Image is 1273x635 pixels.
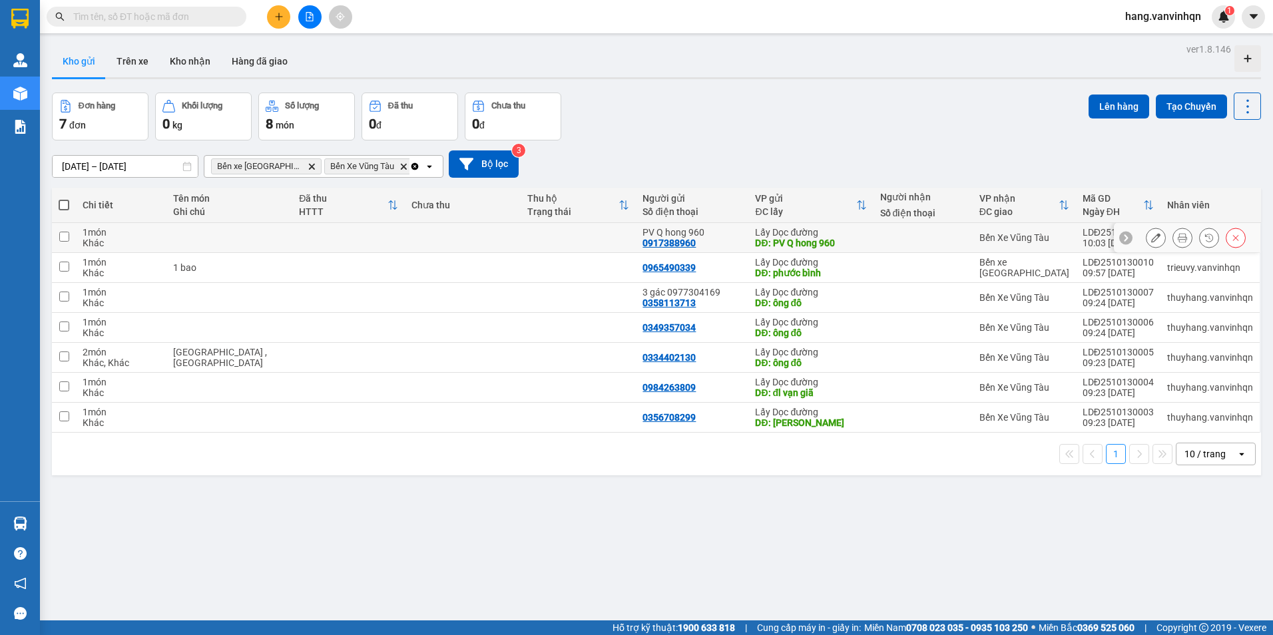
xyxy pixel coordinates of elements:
[14,607,27,620] span: message
[308,162,316,170] svg: Delete
[106,45,159,77] button: Trên xe
[1076,188,1160,223] th: Toggle SortBy
[642,412,696,423] div: 0356708299
[979,193,1059,204] div: VP nhận
[1186,42,1231,57] div: ver 1.8.146
[258,93,355,140] button: Số lượng8món
[1083,238,1154,248] div: 10:03 [DATE]
[472,116,479,132] span: 0
[1083,227,1154,238] div: LDĐ2510130011
[376,120,382,130] span: đ
[979,257,1069,278] div: Bến xe [GEOGRAPHIC_DATA]
[479,120,485,130] span: đ
[1083,268,1154,278] div: 09:57 [DATE]
[757,620,861,635] span: Cung cấp máy in - giấy in:
[755,193,856,204] div: VP gửi
[11,9,29,29] img: logo-vxr
[642,227,742,238] div: PV Q hong 960
[159,45,221,77] button: Kho nhận
[1225,6,1234,15] sup: 1
[1083,417,1154,428] div: 09:23 [DATE]
[83,377,160,387] div: 1 món
[979,352,1069,363] div: Bến Xe Vũng Tàu
[642,262,696,273] div: 0965490339
[73,9,230,24] input: Tìm tên, số ĐT hoặc mã đơn
[13,120,27,134] img: solution-icon
[1083,193,1143,204] div: Mã GD
[1156,95,1227,118] button: Tạo Chuyến
[755,298,866,308] div: DĐ: ông đô
[83,327,160,338] div: Khác
[53,156,198,177] input: Select a date range.
[642,206,742,217] div: Số điện thoại
[1083,317,1154,327] div: LDĐ2510130006
[745,620,747,635] span: |
[642,382,696,393] div: 0984263809
[299,206,387,217] div: HTTT
[880,192,966,202] div: Người nhận
[1106,444,1126,464] button: 1
[1083,257,1154,268] div: LDĐ2510130010
[465,93,561,140] button: Chưa thu0đ
[173,262,286,273] div: 1 bao
[1077,622,1135,633] strong: 0369 525 060
[285,101,319,110] div: Số lượng
[1218,11,1230,23] img: icon-new-feature
[906,622,1028,633] strong: 0708 023 035 - 0935 103 250
[491,101,525,110] div: Chưa thu
[1083,347,1154,357] div: LDĐ2510130005
[1234,45,1261,72] div: Tạo kho hàng mới
[1145,620,1146,635] span: |
[424,161,435,172] svg: open
[336,12,345,21] span: aim
[173,206,286,217] div: Ghi chú
[512,144,525,157] sup: 3
[755,238,866,248] div: DĐ: PV Q hong 960
[979,412,1069,423] div: Bến Xe Vũng Tàu
[642,193,742,204] div: Người gửi
[388,101,413,110] div: Đã thu
[83,238,160,248] div: Khác
[399,162,407,170] svg: Delete
[979,232,1069,243] div: Bến Xe Vũng Tàu
[1184,447,1226,461] div: 10 / trang
[1199,623,1208,632] span: copyright
[14,577,27,590] span: notification
[642,287,742,298] div: 3 gác 0977304169
[79,101,115,110] div: Đơn hàng
[1083,206,1143,217] div: Ngày ĐH
[221,45,298,77] button: Hàng đã giao
[1083,377,1154,387] div: LDĐ2510130004
[83,227,160,238] div: 1 món
[755,357,866,368] div: DĐ: ông đô
[755,257,866,268] div: Lấy Dọc đường
[642,238,696,248] div: 0917388960
[1242,5,1265,29] button: caret-down
[267,5,290,29] button: plus
[52,45,106,77] button: Kho gửi
[305,12,314,21] span: file-add
[411,200,514,210] div: Chưa thu
[83,268,160,278] div: Khác
[162,116,170,132] span: 0
[864,620,1028,635] span: Miền Nam
[642,298,696,308] div: 0358113713
[274,12,284,21] span: plus
[83,298,160,308] div: Khác
[1167,292,1253,303] div: thuyhang.vanvinhqn
[678,622,735,633] strong: 1900 633 818
[1236,449,1247,459] svg: open
[1115,8,1212,25] span: hang.vanvinhqn
[14,547,27,560] span: question-circle
[1227,6,1232,15] span: 1
[880,208,966,218] div: Số điện thoại
[69,120,86,130] span: đơn
[330,161,394,172] span: Bến Xe Vũng Tàu
[217,161,302,172] span: Bến xe Quảng Ngãi
[298,5,322,29] button: file-add
[1167,200,1253,210] div: Nhân viên
[83,257,160,268] div: 1 món
[1167,352,1253,363] div: thuyhang.vanvinhqn
[59,116,67,132] span: 7
[83,407,160,417] div: 1 món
